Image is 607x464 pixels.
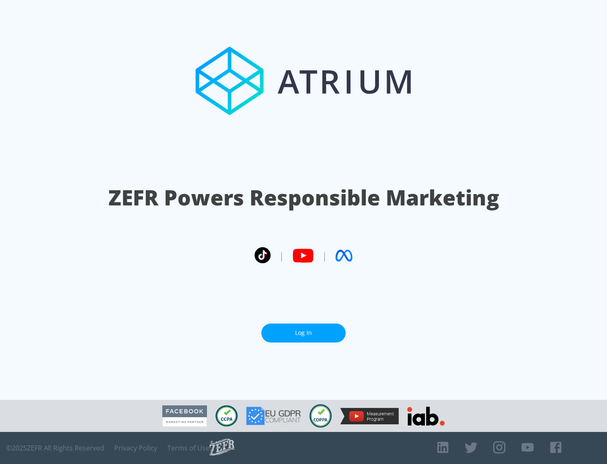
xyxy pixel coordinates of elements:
span: © 2025 ZEFR All Rights Reserved [6,444,104,452]
img: GDPR Compliant [246,407,301,425]
a: Log In [261,324,346,343]
img: IAB [407,407,445,426]
span: | [279,249,284,262]
img: YouTube Measurement Program [340,408,399,424]
img: Facebook Marketing Partner [162,405,207,427]
img: COPPA Compliant [309,404,332,428]
img: CCPA Compliant [215,405,238,426]
a: Terms of Use [167,444,209,452]
span: | [322,249,327,262]
h1: ZEFR Powers Responsible Marketing [108,183,499,212]
a: Privacy Policy [114,444,157,452]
